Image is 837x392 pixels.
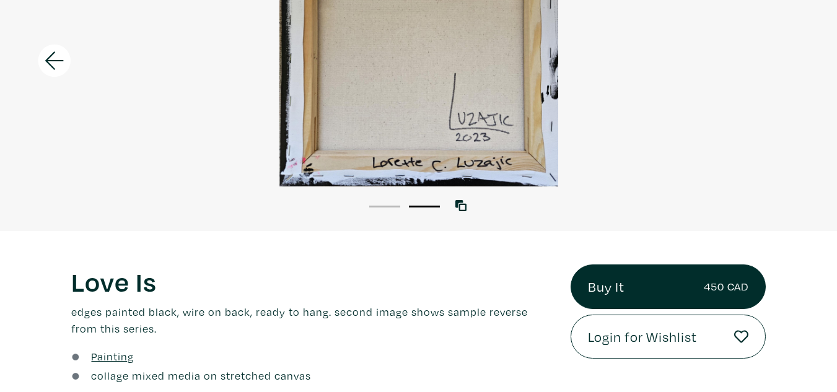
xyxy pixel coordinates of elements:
a: collage mixed media on stretched canvas [91,367,311,384]
small: 450 CAD [704,278,748,295]
button: 2 of 2 [409,206,440,207]
h1: Love Is [71,264,552,298]
p: edges painted black, wire on back, ready to hang. second image shows sample reverse from this ser... [71,303,552,337]
a: Buy It450 CAD [571,264,766,309]
button: 1 of 2 [369,206,400,207]
span: Login for Wishlist [588,326,697,347]
a: Login for Wishlist [571,315,766,359]
u: Painting [91,349,134,364]
a: Painting [91,348,134,365]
